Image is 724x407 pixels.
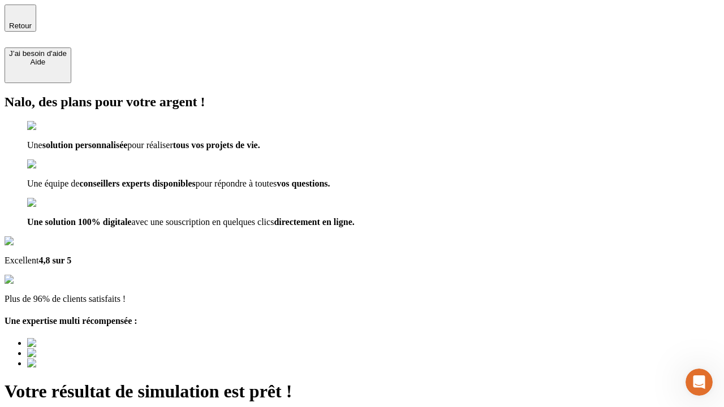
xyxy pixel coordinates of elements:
[27,198,76,208] img: checkmark
[5,381,719,402] h1: Votre résultat de simulation est prêt !
[127,140,173,150] span: pour réaliser
[27,217,131,227] span: Une solution 100% digitale
[196,179,277,188] span: pour répondre à toutes
[9,58,67,66] div: Aide
[27,159,76,170] img: checkmark
[27,358,132,369] img: Best savings advice award
[42,140,128,150] span: solution personnalisée
[38,256,71,265] span: 4,8 sur 5
[173,140,260,150] span: tous vos projets de vie.
[277,179,330,188] span: vos questions.
[5,275,61,285] img: reviews stars
[27,121,76,131] img: checkmark
[5,5,36,32] button: Retour
[5,47,71,83] button: J’ai besoin d'aideAide
[27,140,42,150] span: Une
[131,217,274,227] span: avec une souscription en quelques clics
[274,217,354,227] span: directement en ligne.
[79,179,195,188] span: conseillers experts disponibles
[27,338,132,348] img: Best savings advice award
[27,348,132,358] img: Best savings advice award
[5,294,719,304] p: Plus de 96% de clients satisfaits !
[9,49,67,58] div: J’ai besoin d'aide
[27,179,79,188] span: Une équipe de
[9,21,32,30] span: Retour
[5,256,38,265] span: Excellent
[5,236,70,246] img: Google Review
[5,94,719,110] h2: Nalo, des plans pour votre argent !
[686,369,713,396] iframe: Intercom live chat
[5,316,719,326] h4: Une expertise multi récompensée :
